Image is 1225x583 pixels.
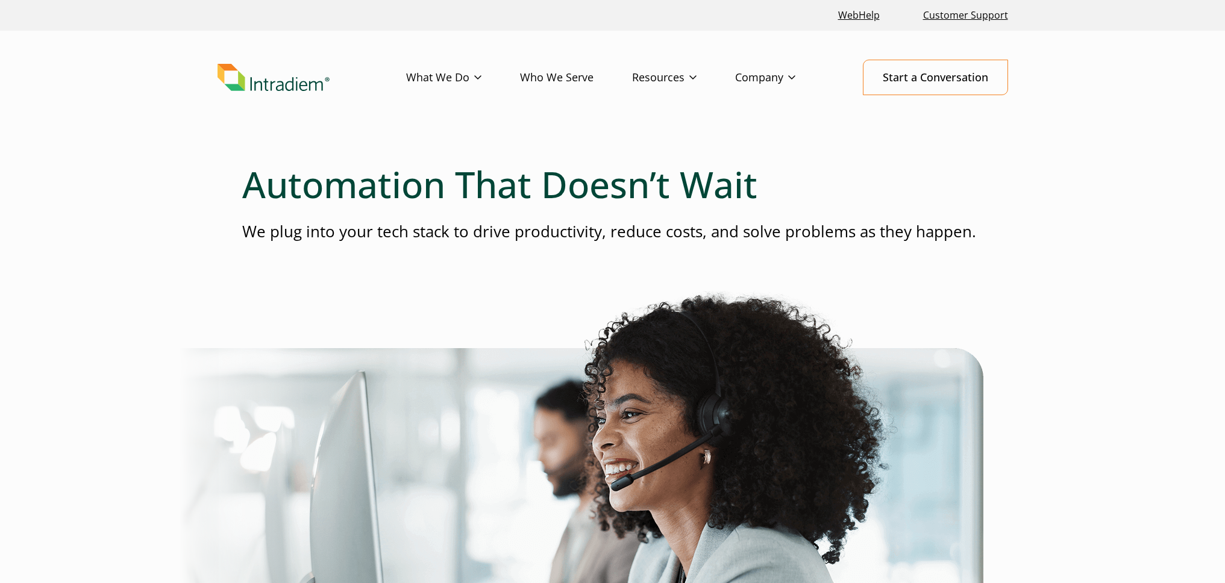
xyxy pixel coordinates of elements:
[520,60,632,95] a: Who We Serve
[406,60,520,95] a: What We Do
[242,163,983,206] h1: Automation That Doesn’t Wait
[632,60,735,95] a: Resources
[918,2,1013,28] a: Customer Support
[833,2,885,28] a: Link opens in a new window
[218,64,330,92] img: Intradiem
[218,64,406,92] a: Link to homepage of Intradiem
[863,60,1008,95] a: Start a Conversation
[735,60,834,95] a: Company
[242,220,983,243] p: We plug into your tech stack to drive productivity, reduce costs, and solve problems as they happen.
